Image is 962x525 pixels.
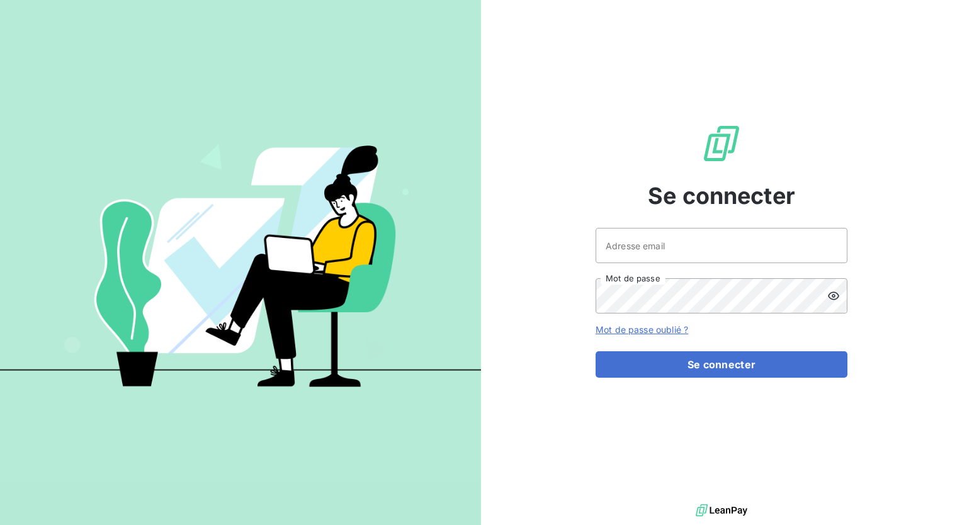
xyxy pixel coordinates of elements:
[648,179,795,213] span: Se connecter
[701,123,742,164] img: Logo LeanPay
[696,501,747,520] img: logo
[596,324,688,335] a: Mot de passe oublié ?
[596,228,847,263] input: placeholder
[596,351,847,378] button: Se connecter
